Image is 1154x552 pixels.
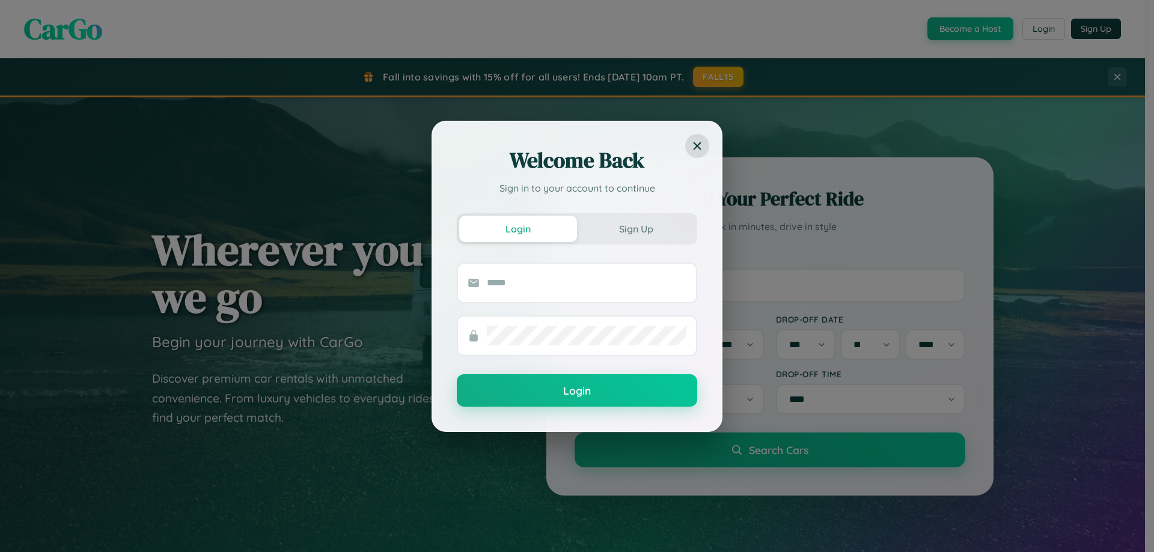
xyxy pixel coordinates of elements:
iframe: Intercom live chat [12,511,41,540]
button: Sign Up [577,216,695,242]
p: Sign in to your account to continue [457,181,697,195]
button: Login [459,216,577,242]
h2: Welcome Back [457,146,697,175]
button: Login [457,374,697,407]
